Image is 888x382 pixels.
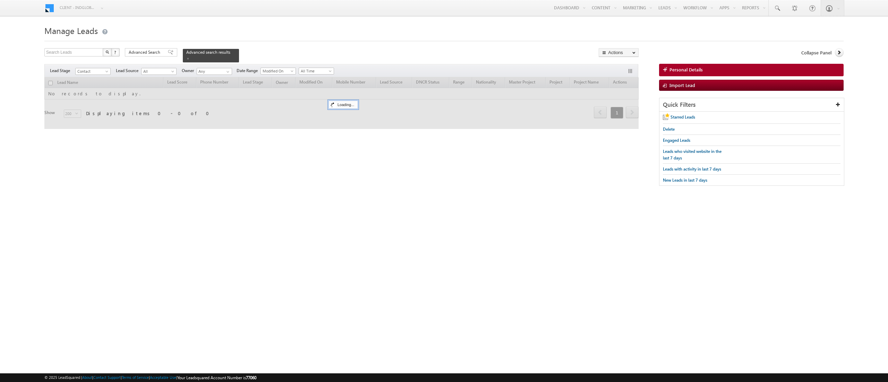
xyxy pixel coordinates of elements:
span: Import Lead [669,82,695,88]
a: Contact [75,68,111,75]
span: All Time [299,68,332,74]
span: Client - indglobal1 (77060) [60,4,96,11]
button: ? [111,48,120,57]
a: Acceptable Use [150,375,176,380]
a: All [141,68,177,75]
span: Date Range [237,68,261,74]
a: Show All Items [223,68,231,75]
span: New Leads in last 7 days [663,177,707,183]
span: Leads with activity in last 7 days [663,166,721,172]
span: Advanced Search [129,49,162,55]
span: Starred Leads [671,114,695,120]
span: © 2025 LeadSquared | | | | | [44,374,256,381]
a: Modified On [261,68,296,75]
span: 77060 [246,375,256,380]
span: Modified On [261,68,294,74]
span: Lead Source [116,68,141,74]
span: Delete [663,127,675,132]
img: Search [105,50,109,54]
a: Terms of Service [122,375,149,380]
a: About [82,375,92,380]
span: Collapse Panel [801,50,831,56]
a: Contact Support [93,375,121,380]
span: Personal Details [669,67,703,73]
div: Quick Filters [659,98,844,112]
button: Actions [599,48,639,57]
div: Loading... [328,101,358,109]
span: Lead Stage [50,68,75,74]
span: Owner [182,68,197,74]
a: All Time [299,68,334,75]
span: Your Leadsquared Account Number is [177,375,256,380]
span: ? [114,49,117,55]
input: Type to Search [197,68,232,75]
span: Advanced search results [186,50,230,55]
span: Contact [76,68,109,75]
a: Personal Details [659,64,844,76]
span: Manage Leads [44,25,98,36]
span: Leads who visited website in the last 7 days [663,149,721,160]
span: Engaged Leads [663,138,690,143]
span: All [142,68,174,75]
